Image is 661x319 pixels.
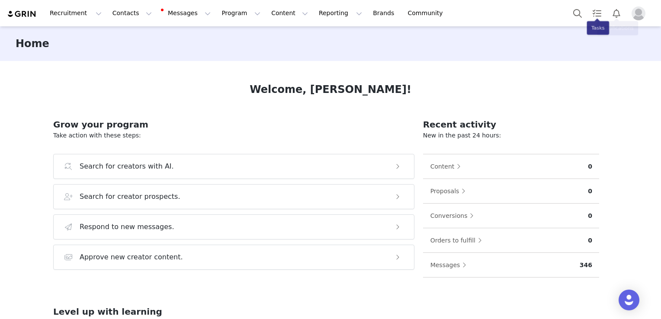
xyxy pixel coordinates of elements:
[53,118,414,131] h2: Grow your program
[16,36,49,51] h3: Home
[53,131,414,140] p: Take action with these steps:
[619,290,639,310] div: Open Intercom Messenger
[80,222,174,232] h3: Respond to new messages.
[53,245,414,270] button: Approve new creator content.
[314,3,367,23] button: Reporting
[53,305,608,318] h2: Level up with learning
[568,3,587,23] button: Search
[266,3,313,23] button: Content
[368,3,402,23] a: Brands
[430,209,478,223] button: Conversions
[216,3,266,23] button: Program
[53,184,414,209] button: Search for creator prospects.
[430,233,486,247] button: Orders to fulfill
[430,184,470,198] button: Proposals
[403,3,452,23] a: Community
[588,211,592,220] p: 0
[632,6,645,20] img: placeholder-profile.jpg
[7,10,37,18] img: grin logo
[580,261,592,270] p: 346
[423,131,599,140] p: New in the past 24 hours:
[80,161,174,172] h3: Search for creators with AI.
[588,187,592,196] p: 0
[80,191,180,202] h3: Search for creator prospects.
[45,3,107,23] button: Recruitment
[53,154,414,179] button: Search for creators with AI.
[588,236,592,245] p: 0
[430,159,465,173] button: Content
[626,6,654,20] button: Profile
[107,3,157,23] button: Contacts
[588,162,592,171] p: 0
[587,3,606,23] a: Tasks
[80,252,183,262] h3: Approve new creator content.
[250,82,411,97] h1: Welcome, [PERSON_NAME]!
[423,118,599,131] h2: Recent activity
[157,3,216,23] button: Messages
[430,258,471,272] button: Messages
[607,3,626,23] button: Notifications
[53,214,414,239] button: Respond to new messages.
